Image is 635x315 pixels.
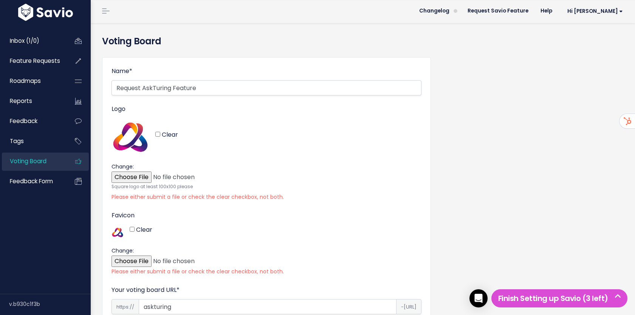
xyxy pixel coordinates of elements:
div: Change: [112,211,421,276]
span: Please either submit a file or check the clear checkbox, not both. [112,267,421,276]
a: Voting Board [2,153,63,170]
a: Feature Requests [2,52,63,70]
a: Tags [2,133,63,150]
span: Roadmaps [10,77,41,85]
small: Square logo at least 100x100 please [112,183,421,191]
a: Feedback form [2,173,63,190]
img: AskTuringSymbol_hpTspOp.png [112,118,149,156]
span: -[URL] [396,299,421,314]
a: Request Savio Feature [462,5,534,17]
a: Help [534,5,558,17]
span: https:// [112,299,139,314]
span: Changelog [419,8,449,14]
img: logo-white.9d6f32f41409.svg [16,4,75,21]
span: Inbox (1/0) [10,37,39,45]
a: Roadmaps [2,72,63,90]
a: Feedback [2,112,63,130]
span: Reports [10,97,32,105]
label: Logo [112,104,125,114]
span: Feedback form [10,177,53,185]
label: Clear [136,225,152,235]
a: Inbox (1/0) [2,32,63,50]
h5: Finish Setting up Savio (3 left) [495,293,624,304]
div: Change: [112,104,421,202]
span: Tags [10,137,24,145]
label: Your voting board URL [112,285,180,295]
span: Voting Board [10,157,46,165]
span: Feature Requests [10,57,60,65]
label: Clear [162,129,178,140]
label: Name [112,67,132,76]
img: AskTuringSymbol_eATapnK.png [112,226,124,239]
div: v.b930c1f3b [9,294,91,314]
div: Open Intercom Messenger [469,289,488,307]
a: Hi [PERSON_NAME] [558,5,629,17]
label: Favicon [112,211,135,220]
h4: Voting Board [102,34,624,48]
a: Reports [2,92,63,110]
span: Please either submit a file or check the clear checkbox, not both. [112,192,421,202]
span: Feedback [10,117,37,125]
span: Hi [PERSON_NAME] [567,8,623,14]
